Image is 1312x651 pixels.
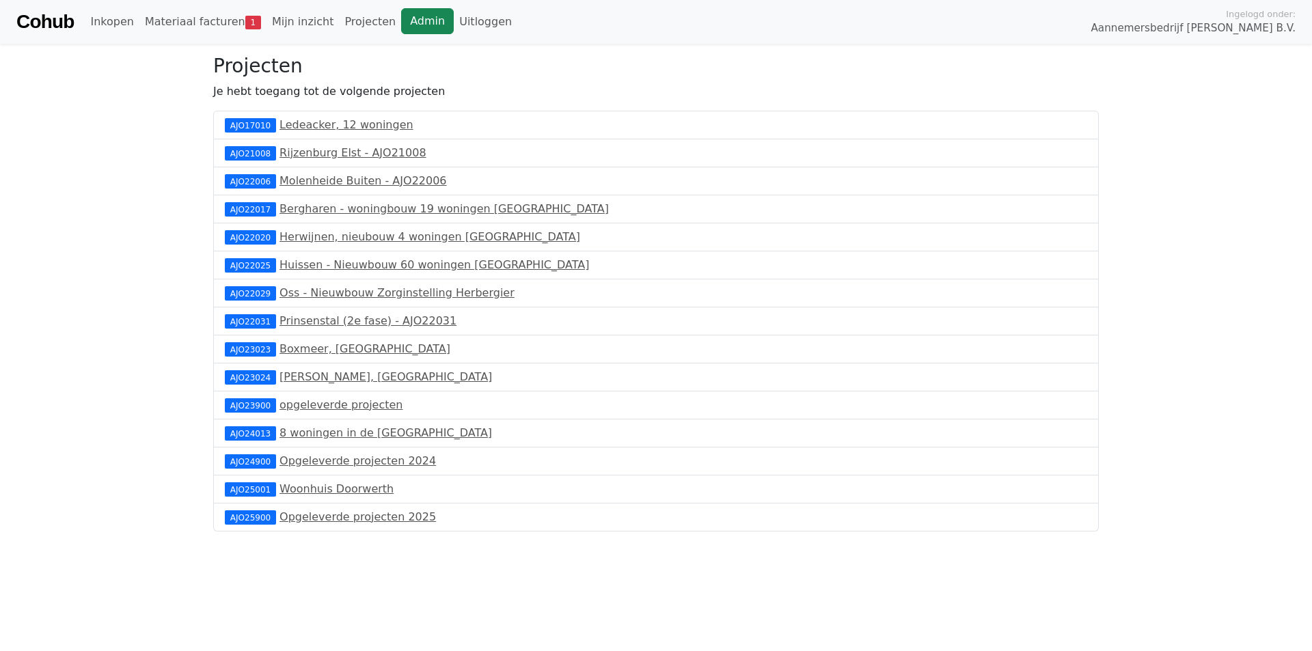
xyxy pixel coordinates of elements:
span: 1 [245,16,261,29]
span: Ingelogd onder: [1226,8,1296,20]
h3: Projecten [213,55,1099,78]
div: AJO22031 [225,314,276,328]
div: AJO22025 [225,258,276,272]
a: opgeleverde projecten [279,398,402,411]
div: AJO22017 [225,202,276,216]
a: Molenheide Buiten - AJO22006 [279,174,446,187]
a: Rijzenburg Elst - AJO21008 [279,146,426,159]
div: AJO24900 [225,454,276,468]
a: Opgeleverde projecten 2025 [279,510,436,523]
p: Je hebt toegang tot de volgende projecten [213,83,1099,100]
a: Boxmeer, [GEOGRAPHIC_DATA] [279,342,450,355]
a: Cohub [16,5,74,38]
a: Ledeacker, 12 woningen [279,118,413,131]
a: Prinsenstal (2e fase) - AJO22031 [279,314,456,327]
div: AJO25001 [225,482,276,496]
span: Aannemersbedrijf [PERSON_NAME] B.V. [1091,20,1296,36]
a: Oss - Nieuwbouw Zorginstelling Herbergier [279,286,515,299]
a: Projecten [339,8,401,36]
a: Inkopen [85,8,139,36]
a: Uitloggen [454,8,517,36]
a: Mijn inzicht [266,8,340,36]
a: Admin [401,8,454,34]
a: Bergharen - woningbouw 19 woningen [GEOGRAPHIC_DATA] [279,202,609,215]
div: AJO23900 [225,398,276,412]
div: AJO25900 [225,510,276,524]
a: 8 woningen in de [GEOGRAPHIC_DATA] [279,426,492,439]
div: AJO21008 [225,146,276,160]
div: AJO23023 [225,342,276,356]
div: AJO22006 [225,174,276,188]
div: AJO24013 [225,426,276,440]
a: Herwijnen, nieubouw 4 woningen [GEOGRAPHIC_DATA] [279,230,580,243]
div: AJO23024 [225,370,276,384]
a: Huissen - Nieuwbouw 60 woningen [GEOGRAPHIC_DATA] [279,258,589,271]
div: AJO22029 [225,286,276,300]
a: Opgeleverde projecten 2024 [279,454,436,467]
div: AJO22020 [225,230,276,244]
a: Woonhuis Doorwerth [279,482,394,495]
a: [PERSON_NAME], [GEOGRAPHIC_DATA] [279,370,492,383]
div: AJO17010 [225,118,276,132]
a: Materiaal facturen1 [139,8,266,36]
